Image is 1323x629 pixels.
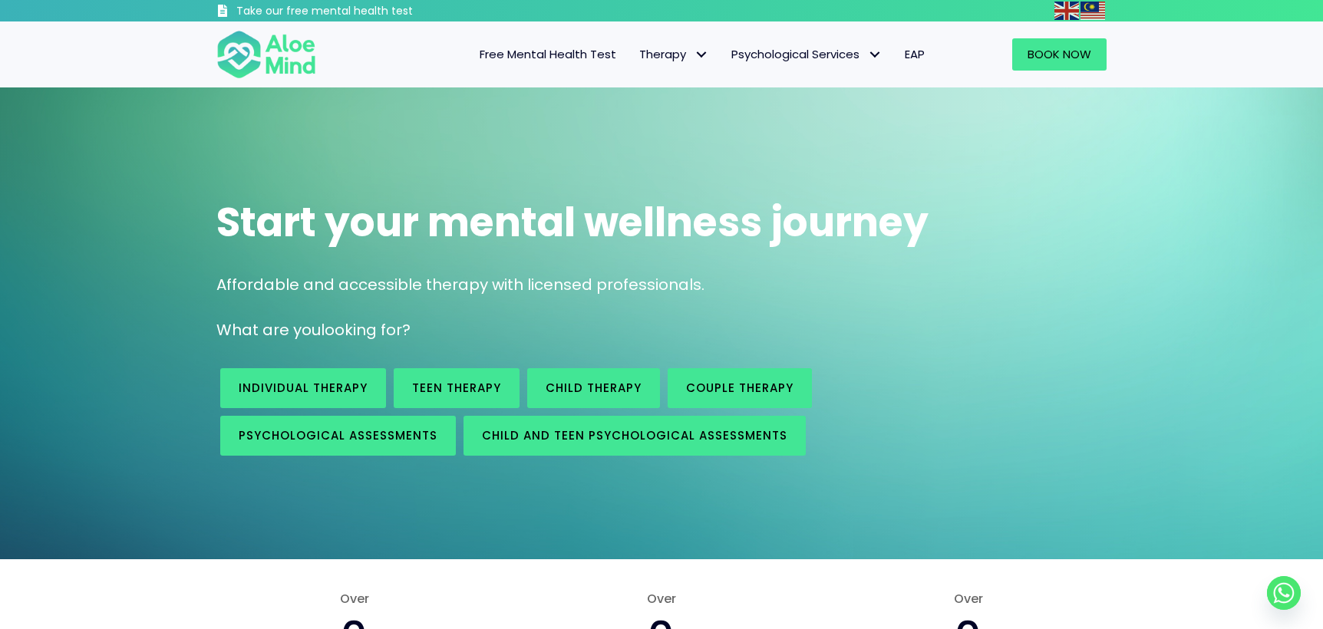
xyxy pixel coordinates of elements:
[239,427,437,443] span: Psychological assessments
[1081,2,1107,19] a: Malay
[527,368,660,408] a: Child Therapy
[482,427,787,443] span: Child and Teen Psychological assessments
[236,4,495,19] h3: Take our free mental health test
[216,274,1107,296] p: Affordable and accessible therapy with licensed professionals.
[668,368,812,408] a: Couple therapy
[893,38,936,71] a: EAP
[905,46,925,62] span: EAP
[1267,576,1301,610] a: Whatsapp
[468,38,628,71] a: Free Mental Health Test
[731,46,882,62] span: Psychological Services
[628,38,720,71] a: TherapyTherapy: submenu
[1081,2,1105,20] img: ms
[1028,46,1091,62] span: Book Now
[336,38,936,71] nav: Menu
[394,368,520,408] a: Teen Therapy
[523,590,800,608] span: Over
[216,590,493,608] span: Over
[480,46,616,62] span: Free Mental Health Test
[546,380,642,396] span: Child Therapy
[1012,38,1107,71] a: Book Now
[863,44,886,66] span: Psychological Services: submenu
[720,38,893,71] a: Psychological ServicesPsychological Services: submenu
[220,416,456,456] a: Psychological assessments
[216,194,929,250] span: Start your mental wellness journey
[1054,2,1079,20] img: en
[830,590,1107,608] span: Over
[216,29,316,80] img: Aloe mind Logo
[239,380,368,396] span: Individual therapy
[220,368,386,408] a: Individual therapy
[686,380,793,396] span: Couple therapy
[1054,2,1081,19] a: English
[321,319,411,341] span: looking for?
[216,4,495,21] a: Take our free mental health test
[412,380,501,396] span: Teen Therapy
[464,416,806,456] a: Child and Teen Psychological assessments
[216,319,321,341] span: What are you
[639,46,708,62] span: Therapy
[690,44,712,66] span: Therapy: submenu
